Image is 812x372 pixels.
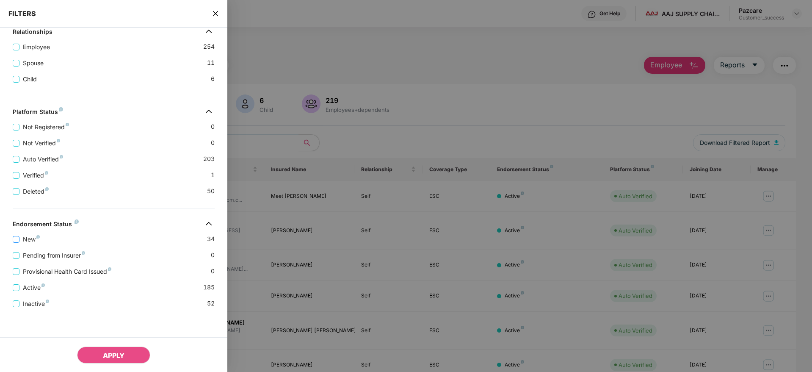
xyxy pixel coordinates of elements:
[203,283,215,292] span: 185
[202,105,215,118] img: svg+xml;base64,PHN2ZyB4bWxucz0iaHR0cDovL3d3dy53My5vcmcvMjAwMC9zdmciIHdpZHRoPSIzMiIgaGVpZ2h0PSIzMi...
[108,267,111,271] img: svg+xml;base64,PHN2ZyB4bWxucz0iaHR0cDovL3d3dy53My5vcmcvMjAwMC9zdmciIHdpZHRoPSI4IiBoZWlnaHQ9IjgiIH...
[75,219,79,224] img: svg+xml;base64,PHN2ZyB4bWxucz0iaHR0cDovL3d3dy53My5vcmcvMjAwMC9zdmciIHdpZHRoPSI4IiBoZWlnaHQ9IjgiIH...
[13,108,63,118] div: Platform Status
[207,186,215,196] span: 50
[82,251,85,255] img: svg+xml;base64,PHN2ZyB4bWxucz0iaHR0cDovL3d3dy53My5vcmcvMjAwMC9zdmciIHdpZHRoPSI4IiBoZWlnaHQ9IjgiIH...
[212,9,219,18] span: close
[203,42,215,52] span: 254
[202,25,215,38] img: svg+xml;base64,PHN2ZyB4bWxucz0iaHR0cDovL3d3dy53My5vcmcvMjAwMC9zdmciIHdpZHRoPSIzMiIgaGVpZ2h0PSIzMi...
[211,74,215,84] span: 6
[36,235,40,239] img: svg+xml;base64,PHN2ZyB4bWxucz0iaHR0cDovL3d3dy53My5vcmcvMjAwMC9zdmciIHdpZHRoPSI4IiBoZWlnaHQ9IjgiIH...
[19,122,72,132] span: Not Registered
[45,187,49,191] img: svg+xml;base64,PHN2ZyB4bWxucz0iaHR0cDovL3d3dy53My5vcmcvMjAwMC9zdmciIHdpZHRoPSI4IiBoZWlnaHQ9IjgiIH...
[19,299,52,308] span: Inactive
[19,251,88,260] span: Pending from Insurer
[57,139,60,142] img: svg+xml;base64,PHN2ZyB4bWxucz0iaHR0cDovL3d3dy53My5vcmcvMjAwMC9zdmciIHdpZHRoPSI4IiBoZWlnaHQ9IjgiIH...
[211,170,215,180] span: 1
[202,217,215,230] img: svg+xml;base64,PHN2ZyB4bWxucz0iaHR0cDovL3d3dy53My5vcmcvMjAwMC9zdmciIHdpZHRoPSIzMiIgaGVpZ2h0PSIzMi...
[19,187,52,196] span: Deleted
[8,9,36,18] span: FILTERS
[41,283,45,287] img: svg+xml;base64,PHN2ZyB4bWxucz0iaHR0cDovL3d3dy53My5vcmcvMjAwMC9zdmciIHdpZHRoPSI4IiBoZWlnaHQ9IjgiIH...
[211,250,215,260] span: 0
[60,155,63,158] img: svg+xml;base64,PHN2ZyB4bWxucz0iaHR0cDovL3d3dy53My5vcmcvMjAwMC9zdmciIHdpZHRoPSI4IiBoZWlnaHQ9IjgiIH...
[13,28,52,38] div: Relationships
[19,235,43,244] span: New
[19,155,66,164] span: Auto Verified
[103,351,124,360] span: APPLY
[77,347,150,364] button: APPLY
[19,171,52,180] span: Verified
[66,123,69,126] img: svg+xml;base64,PHN2ZyB4bWxucz0iaHR0cDovL3d3dy53My5vcmcvMjAwMC9zdmciIHdpZHRoPSI4IiBoZWlnaHQ9IjgiIH...
[207,299,215,308] span: 52
[211,138,215,148] span: 0
[19,42,53,52] span: Employee
[19,75,40,84] span: Child
[19,267,115,276] span: Provisional Health Card Issued
[59,107,63,111] img: svg+xml;base64,PHN2ZyB4bWxucz0iaHR0cDovL3d3dy53My5vcmcvMjAwMC9zdmciIHdpZHRoPSI4IiBoZWlnaHQ9IjgiIH...
[211,122,215,132] span: 0
[211,267,215,276] span: 0
[203,154,215,164] span: 203
[19,139,64,148] span: Not Verified
[13,220,79,230] div: Endorsement Status
[207,234,215,244] span: 34
[19,58,47,68] span: Spouse
[45,171,48,175] img: svg+xml;base64,PHN2ZyB4bWxucz0iaHR0cDovL3d3dy53My5vcmcvMjAwMC9zdmciIHdpZHRoPSI4IiBoZWlnaHQ9IjgiIH...
[19,283,48,292] span: Active
[46,300,49,303] img: svg+xml;base64,PHN2ZyB4bWxucz0iaHR0cDovL3d3dy53My5vcmcvMjAwMC9zdmciIHdpZHRoPSI4IiBoZWlnaHQ9IjgiIH...
[207,58,215,68] span: 11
